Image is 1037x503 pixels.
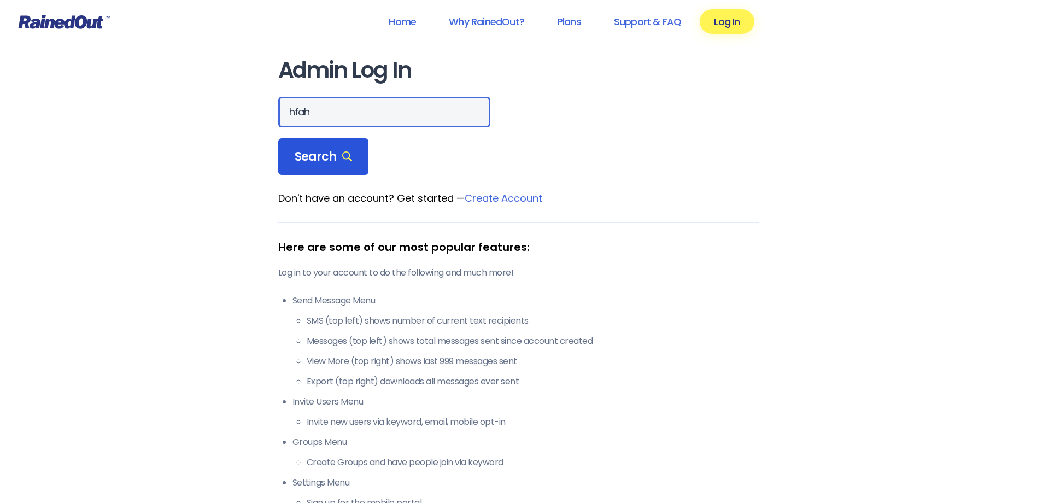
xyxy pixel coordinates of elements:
input: Search Orgs… [278,97,490,127]
li: Messages (top left) shows total messages sent since account created [307,335,759,348]
p: Log in to your account to do the following and much more! [278,266,759,279]
li: Invite Users Menu [292,395,759,429]
div: Search [278,138,369,176]
a: Support & FAQ [600,9,695,34]
div: Here are some of our most popular features: [278,239,759,255]
a: Plans [543,9,595,34]
a: Create Account [465,191,542,205]
li: Send Message Menu [292,294,759,388]
span: Search [295,149,353,165]
li: Groups Menu [292,436,759,469]
li: Export (top right) downloads all messages ever sent [307,375,759,388]
li: Invite new users via keyword, email, mobile opt-in [307,416,759,429]
li: Create Groups and have people join via keyword [307,456,759,469]
a: Why RainedOut? [435,9,538,34]
li: SMS (top left) shows number of current text recipients [307,314,759,327]
h1: Admin Log In [278,58,759,83]
a: Log In [700,9,754,34]
a: Home [374,9,430,34]
li: View More (top right) shows last 999 messages sent [307,355,759,368]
